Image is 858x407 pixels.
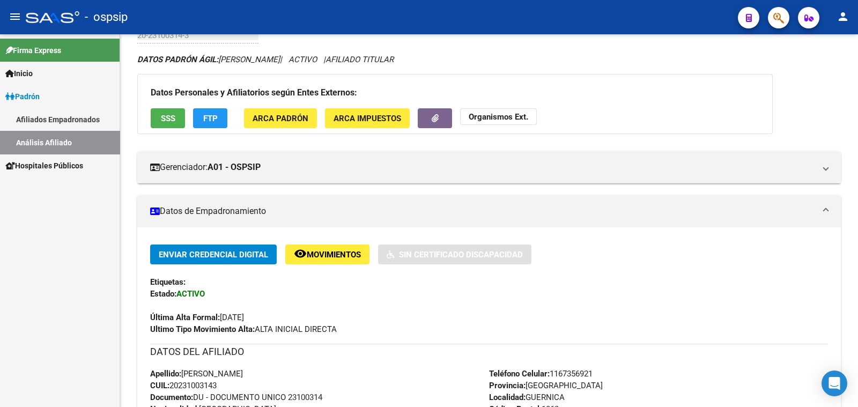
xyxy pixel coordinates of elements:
button: SSS [151,108,185,128]
mat-expansion-panel-header: Gerenciador:A01 - OSPSIP [137,151,841,183]
button: Enviar Credencial Digital [150,245,277,264]
span: DU - DOCUMENTO UNICO 23100314 [150,393,322,402]
i: | ACTIVO | [137,55,394,64]
button: Organismos Ext. [460,108,537,125]
strong: Teléfono Celular: [489,369,550,379]
mat-icon: menu [9,10,21,23]
div: Open Intercom Messenger [822,371,847,396]
strong: DATOS PADRÓN ÁGIL: [137,55,218,64]
span: ARCA Padrón [253,114,308,123]
strong: Organismos Ext. [469,112,528,122]
strong: Etiquetas: [150,277,186,287]
span: [GEOGRAPHIC_DATA] [489,381,603,390]
span: Sin Certificado Discapacidad [399,250,523,260]
button: ARCA Impuestos [325,108,410,128]
strong: Provincia: [489,381,526,390]
span: Hospitales Públicos [5,160,83,172]
span: Padrón [5,91,40,102]
strong: Documento: [150,393,193,402]
button: FTP [193,108,227,128]
span: Movimientos [307,250,361,260]
span: SSS [161,114,175,123]
button: ARCA Padrón [244,108,317,128]
strong: A01 - OSPSIP [208,161,261,173]
strong: Última Alta Formal: [150,313,220,322]
mat-icon: remove_red_eye [294,247,307,260]
strong: CUIL: [150,381,169,390]
span: GUERNICA [489,393,565,402]
span: ALTA INICIAL DIRECTA [150,324,337,334]
span: 1167356921 [489,369,593,379]
span: Enviar Credencial Digital [159,250,268,260]
span: [DATE] [150,313,244,322]
strong: Apellido: [150,369,181,379]
button: Movimientos [285,245,369,264]
span: Firma Express [5,45,61,56]
mat-panel-title: Gerenciador: [150,161,815,173]
span: FTP [203,114,218,123]
strong: ACTIVO [176,289,205,299]
span: [PERSON_NAME] [150,369,243,379]
strong: Localidad: [489,393,526,402]
mat-icon: person [837,10,849,23]
strong: Estado: [150,289,176,299]
strong: Ultimo Tipo Movimiento Alta: [150,324,255,334]
mat-panel-title: Datos de Empadronamiento [150,205,815,217]
span: 20231003143 [150,381,217,390]
span: AFILIADO TITULAR [326,55,394,64]
span: [PERSON_NAME] [137,55,280,64]
span: Inicio [5,68,33,79]
h3: Datos Personales y Afiliatorios según Entes Externos: [151,85,759,100]
button: Sin Certificado Discapacidad [378,245,531,264]
mat-expansion-panel-header: Datos de Empadronamiento [137,195,841,227]
h3: DATOS DEL AFILIADO [150,344,828,359]
span: - ospsip [85,5,128,29]
span: ARCA Impuestos [334,114,401,123]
